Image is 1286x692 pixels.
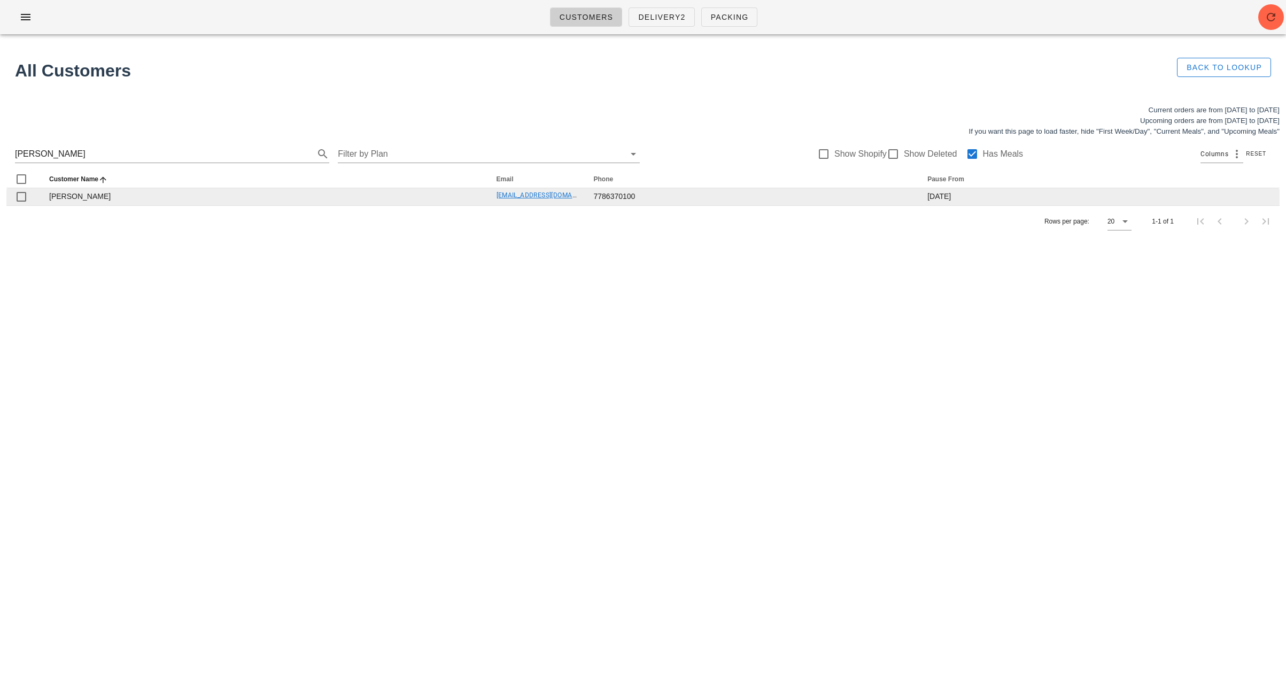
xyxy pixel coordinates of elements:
a: Delivery2 [629,7,694,27]
td: [PERSON_NAME] [41,188,488,205]
td: 7786370100 [585,188,919,205]
th: Pause From: Not sorted. Activate to sort ascending. [919,171,1280,188]
a: Customers [550,7,623,27]
label: Has Meals [983,149,1024,159]
span: Email [497,175,514,183]
span: Customers [559,13,614,21]
span: Packing [710,13,749,21]
a: Packing [701,7,758,27]
th: Customer Name: Sorted ascending. Activate to sort descending. [41,171,488,188]
div: 1-1 of 1 [1152,217,1174,226]
span: Back to Lookup [1186,63,1262,72]
span: Columns [1200,149,1228,159]
label: Show Shopify [834,149,887,159]
div: Filter by Plan [338,145,639,163]
span: Delivery2 [638,13,685,21]
div: Columns [1200,145,1243,163]
h1: All Customers [15,58,1059,83]
span: Customer Name [49,175,98,183]
td: [DATE] [919,188,1280,205]
th: Phone: Not sorted. Activate to sort ascending. [585,171,919,188]
a: [EMAIL_ADDRESS][DOMAIN_NAME] [497,191,603,199]
th: Email: Not sorted. Activate to sort ascending. [488,171,585,188]
span: Pause From [927,175,964,183]
span: Reset [1245,151,1266,157]
div: Rows per page: [1044,206,1132,237]
span: Phone [594,175,614,183]
div: 20 [1107,217,1114,226]
button: Back to Lookup [1177,58,1271,77]
div: 20Rows per page: [1107,213,1132,230]
button: Reset [1243,149,1271,159]
label: Show Deleted [904,149,957,159]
